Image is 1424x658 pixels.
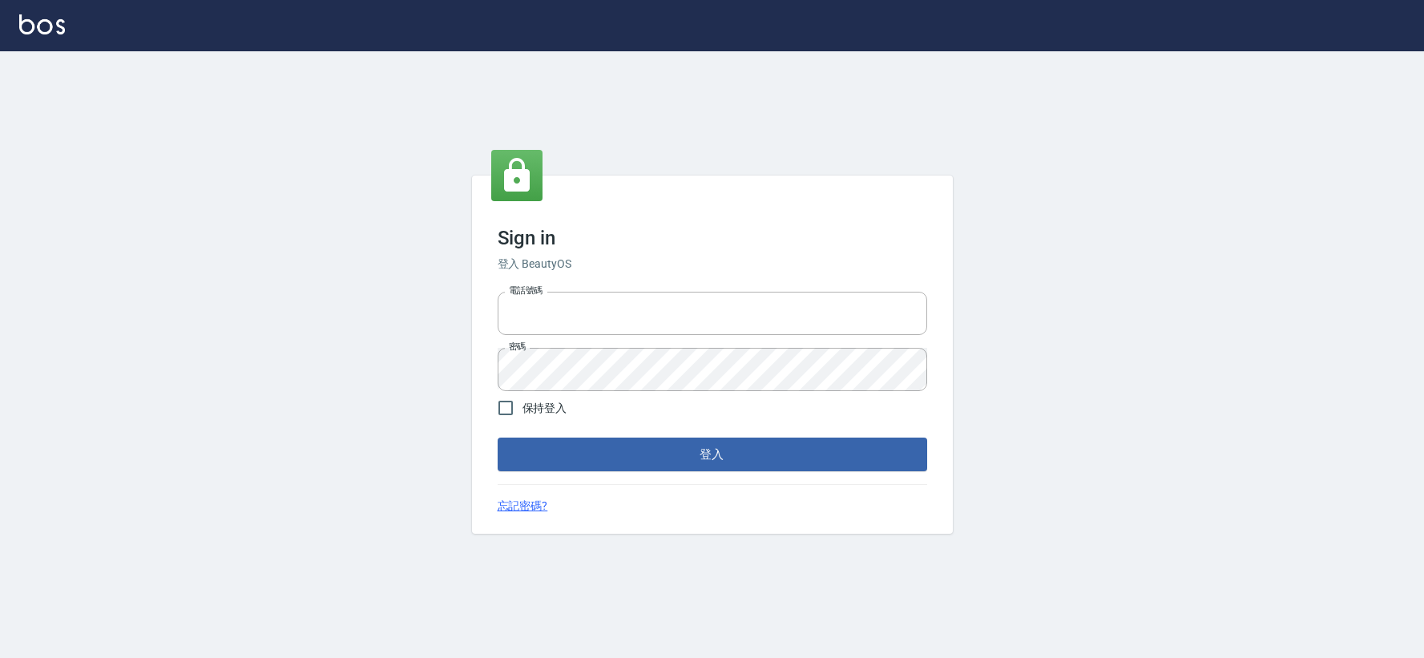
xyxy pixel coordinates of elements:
a: 忘記密碼? [498,498,548,515]
h3: Sign in [498,227,927,249]
img: Logo [19,14,65,34]
h6: 登入 BeautyOS [498,256,927,272]
span: 保持登入 [522,400,567,417]
label: 電話號碼 [509,285,543,297]
button: 登入 [498,438,927,471]
label: 密碼 [509,341,526,353]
